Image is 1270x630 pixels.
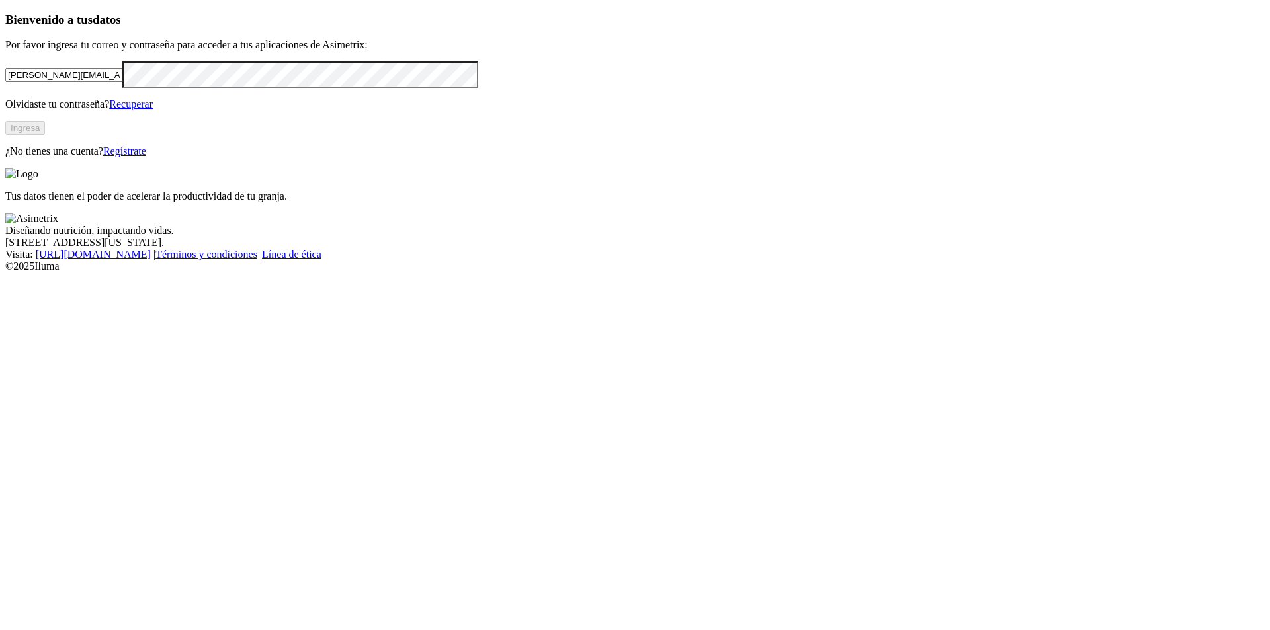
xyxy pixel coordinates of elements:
[5,225,1265,237] div: Diseñando nutrición, impactando vidas.
[5,121,45,135] button: Ingresa
[5,168,38,180] img: Logo
[93,13,121,26] span: datos
[5,13,1265,27] h3: Bienvenido a tus
[5,145,1265,157] p: ¿No tienes una cuenta?
[36,249,151,260] a: [URL][DOMAIN_NAME]
[5,39,1265,51] p: Por favor ingresa tu correo y contraseña para acceder a tus aplicaciones de Asimetrix:
[5,213,58,225] img: Asimetrix
[103,145,146,157] a: Regístrate
[5,190,1265,202] p: Tus datos tienen el poder de acelerar la productividad de tu granja.
[5,237,1265,249] div: [STREET_ADDRESS][US_STATE].
[155,249,257,260] a: Términos y condiciones
[262,249,321,260] a: Línea de ética
[5,98,1265,110] p: Olvidaste tu contraseña?
[5,260,1265,272] div: © 2025 Iluma
[109,98,153,110] a: Recuperar
[5,249,1265,260] div: Visita : | |
[5,68,122,82] input: Tu correo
